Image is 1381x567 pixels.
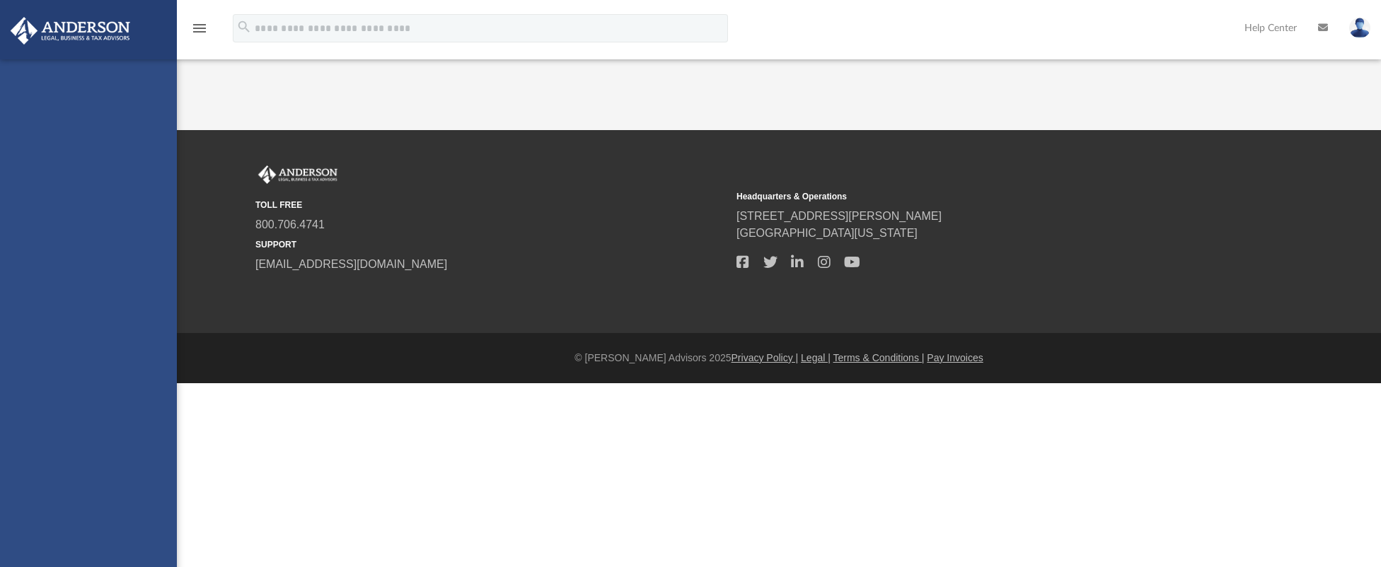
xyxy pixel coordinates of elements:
a: Privacy Policy | [732,352,799,363]
a: [EMAIL_ADDRESS][DOMAIN_NAME] [255,258,447,270]
small: TOLL FREE [255,199,727,211]
a: Terms & Conditions | [833,352,925,363]
a: [GEOGRAPHIC_DATA][US_STATE] [736,227,918,239]
a: [STREET_ADDRESS][PERSON_NAME] [736,210,942,222]
a: 800.706.4741 [255,218,325,230]
img: User Pic [1349,18,1370,38]
img: Anderson Advisors Platinum Portal [6,17,134,45]
small: Headquarters & Operations [736,190,1208,203]
a: Legal | [801,352,831,363]
a: Pay Invoices [927,352,983,363]
img: Anderson Advisors Platinum Portal [255,165,340,184]
i: search [236,19,252,35]
div: © [PERSON_NAME] Advisors 2025 [177,351,1381,366]
a: menu [191,27,208,37]
small: SUPPORT [255,238,727,251]
i: menu [191,20,208,37]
